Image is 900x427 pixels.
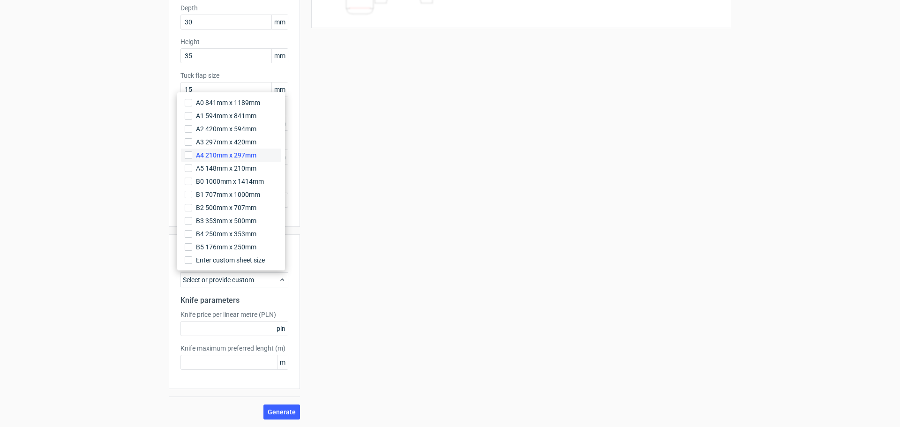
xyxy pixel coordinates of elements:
h2: Knife parameters [180,295,288,306]
span: A4 210mm x 297mm [196,150,256,160]
span: B2 500mm x 707mm [196,203,256,212]
span: B4 250mm x 353mm [196,229,256,239]
span: B0 1000mm x 1414mm [196,177,264,186]
label: Knife price per linear metre (PLN) [180,310,288,319]
label: Knife maximum preferred lenght (m) [180,344,288,353]
span: A3 297mm x 420mm [196,137,256,147]
span: mm [271,49,288,63]
span: mm [271,15,288,29]
span: B5 176mm x 250mm [196,242,256,252]
span: Generate [268,409,296,415]
div: Select or provide custom [180,272,288,287]
span: A5 148mm x 210mm [196,164,256,173]
label: Depth [180,3,288,13]
span: m [277,355,288,369]
span: mm [271,82,288,97]
span: B3 353mm x 500mm [196,216,256,225]
span: A2 420mm x 594mm [196,124,256,134]
label: Tuck flap size [180,71,288,80]
span: A0 841mm x 1189mm [196,98,260,107]
label: Height [180,37,288,46]
span: Enter custom sheet size [196,255,265,265]
span: A1 594mm x 841mm [196,111,256,120]
button: Generate [263,405,300,420]
span: B1 707mm x 1000mm [196,190,260,199]
span: pln [274,322,288,336]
